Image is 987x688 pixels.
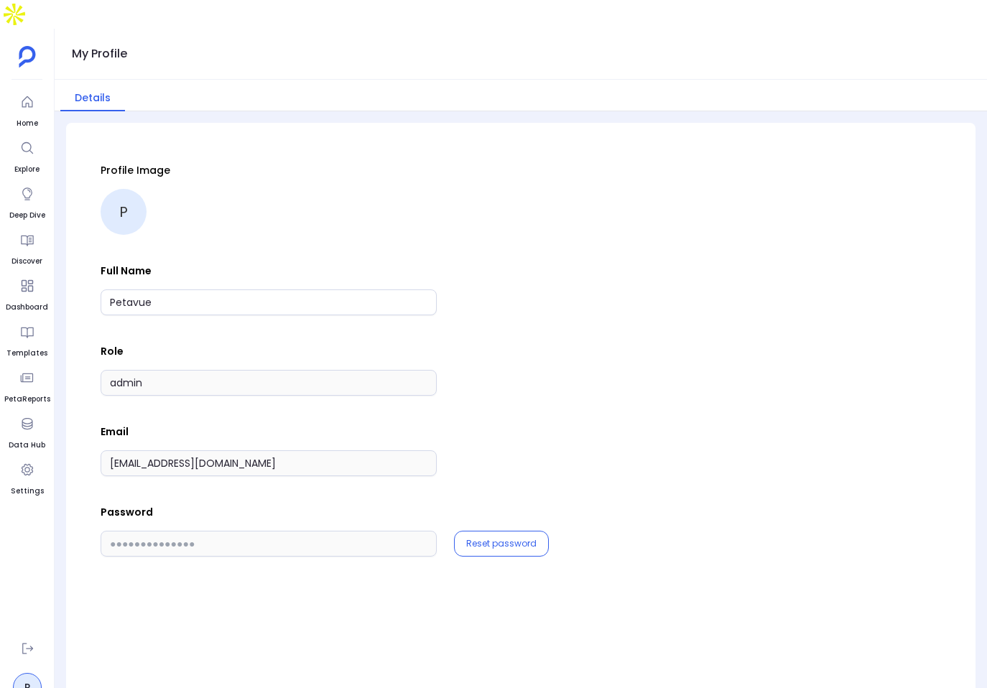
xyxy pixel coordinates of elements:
[9,181,45,221] a: Deep Dive
[6,273,48,313] a: Dashboard
[14,89,40,129] a: Home
[11,457,44,497] a: Settings
[101,370,437,396] input: Role
[14,118,40,129] span: Home
[101,289,437,315] input: Full Name
[101,450,437,476] input: Email
[466,538,537,549] button: Reset password
[101,264,941,278] p: Full Name
[11,485,44,497] span: Settings
[101,189,147,235] div: P
[6,319,47,359] a: Templates
[19,46,36,68] img: petavue logo
[9,411,45,451] a: Data Hub
[6,302,48,313] span: Dashboard
[6,348,47,359] span: Templates
[4,365,50,405] a: PetaReports
[11,227,42,267] a: Discover
[101,163,941,177] p: Profile Image
[14,135,40,175] a: Explore
[72,44,127,64] h1: My Profile
[101,531,437,557] input: ●●●●●●●●●●●●●●
[11,256,42,267] span: Discover
[14,164,40,175] span: Explore
[60,85,125,111] button: Details
[101,505,941,519] p: Password
[101,424,941,439] p: Email
[9,210,45,221] span: Deep Dive
[101,344,941,358] p: Role
[4,394,50,405] span: PetaReports
[9,440,45,451] span: Data Hub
